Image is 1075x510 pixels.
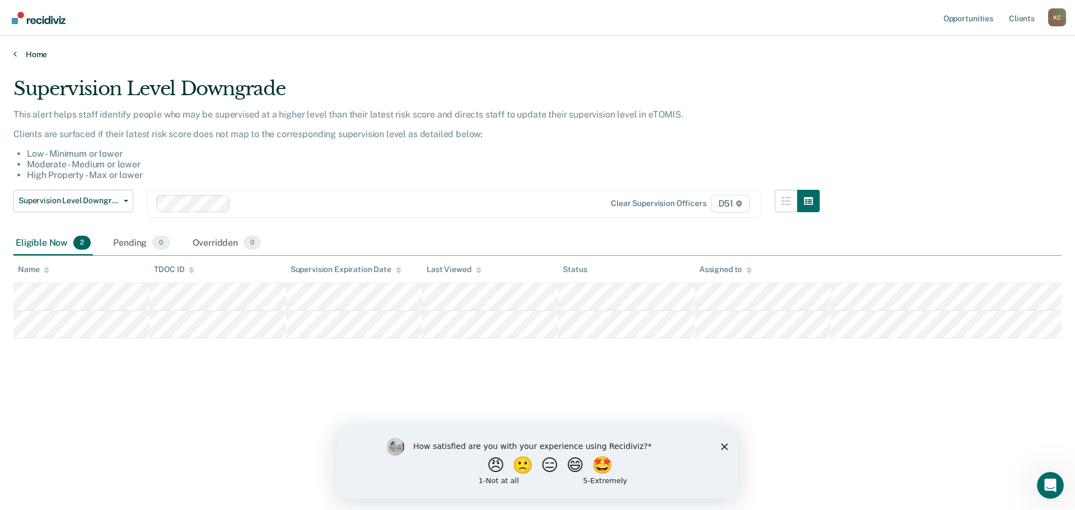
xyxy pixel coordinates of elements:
[13,231,93,256] div: Eligible Now2
[13,49,1062,59] a: Home
[27,148,820,159] li: Low - Minimum or lower
[18,265,49,274] div: Name
[699,265,752,274] div: Assigned to
[13,109,820,120] p: This alert helps staff identify people who may be supervised at a higher level than their latest ...
[291,265,401,274] div: Supervision Expiration Date
[1048,8,1066,26] button: Profile dropdown button
[711,195,750,213] span: D51
[1037,472,1064,499] iframe: Intercom live chat
[1048,8,1066,26] div: K C
[427,265,481,274] div: Last Viewed
[337,427,738,499] iframe: Survey by Kim from Recidiviz
[190,231,264,256] div: Overridden0
[154,265,194,274] div: TDOC ID
[13,77,820,109] div: Supervision Level Downgrade
[611,199,706,208] div: Clear supervision officers
[244,236,261,250] span: 0
[13,129,820,139] p: Clients are surfaced if their latest risk score does not map to the corresponding supervision lev...
[152,236,170,250] span: 0
[12,12,66,24] img: Recidiviz
[563,265,587,274] div: Status
[27,170,820,180] li: High Property - Max or lower
[13,190,133,212] button: Supervision Level Downgrade
[27,159,820,170] li: Moderate - Medium or lower
[111,231,172,256] div: Pending0
[18,196,119,205] span: Supervision Level Downgrade
[73,236,91,250] span: 2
